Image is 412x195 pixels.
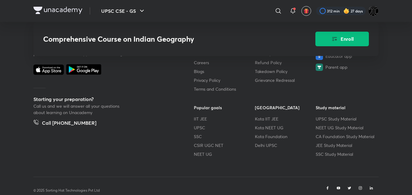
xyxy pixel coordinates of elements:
img: avatar [304,8,309,14]
a: Educator app [316,53,377,60]
p: © 2025 Sorting Hat Technologies Pvt Ltd [33,188,100,193]
a: IIT JEE [194,116,255,122]
p: Call us and we will answer all your questions about learning on Unacademy [33,103,125,116]
h5: Starting your preparation? [33,96,174,103]
img: Watcher [368,6,379,16]
img: Company Logo [33,7,82,14]
a: Careers [194,59,255,66]
img: Parent app [316,64,323,71]
span: Educator app [325,53,352,59]
a: CSIR UGC NET [194,142,255,148]
a: Delhi UPSC [255,142,316,148]
h6: Study material [316,104,377,111]
a: Refund Policy [255,59,316,66]
img: Educator app [316,53,323,60]
a: Parent app [316,64,377,71]
button: avatar [301,6,311,16]
a: SSC [194,133,255,140]
a: Company Logo [33,7,82,16]
span: Careers [194,59,209,66]
a: Takedown Policy [255,68,316,75]
a: NEET UG [194,151,255,157]
a: JEE Study Material [316,142,377,148]
img: streak [343,8,349,14]
a: NEET UG Study Material [316,124,377,131]
a: Privacy Policy [194,77,255,83]
button: UPSC CSE - GS [98,5,149,17]
a: Blogs [194,68,255,75]
button: Enroll [315,32,369,46]
h6: [GEOGRAPHIC_DATA] [255,104,316,111]
a: SSC Study Material [316,151,377,157]
h3: Comprehensive Course on Indian Geography [43,35,281,44]
span: Parent app [325,64,348,70]
a: Grievance Redressal [255,77,316,83]
h5: Call [PHONE_NUMBER] [42,119,96,128]
a: UPSC Study Material [316,116,377,122]
a: Kota IIT JEE [255,116,316,122]
a: UPSC [194,124,255,131]
a: Call [PHONE_NUMBER] [33,119,96,128]
a: CA Foundation Study Material [316,133,377,140]
a: Terms and Conditions [194,86,255,92]
h6: Popular goals [194,104,255,111]
a: Kota Foundation [255,133,316,140]
a: Kota NEET UG [255,124,316,131]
